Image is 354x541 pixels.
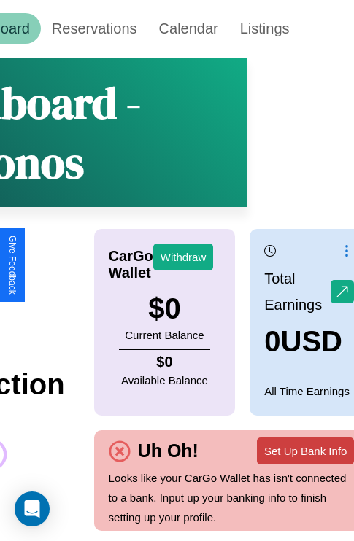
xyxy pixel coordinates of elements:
h3: 0 USD [264,325,354,358]
div: Give Feedback [7,236,18,295]
p: Available Balance [121,370,208,390]
a: Calendar [148,13,229,44]
button: Withdraw [153,244,214,270]
a: Reservations [41,13,148,44]
div: Open Intercom Messenger [15,491,50,526]
h4: $ 0 [121,354,208,370]
h4: Uh Oh! [131,440,206,462]
p: Total Earnings [264,265,331,318]
h3: $ 0 [125,292,204,325]
a: Listings [229,13,301,44]
p: Current Balance [125,325,204,345]
p: All Time Earnings [264,381,354,401]
h4: CarGo Wallet [109,248,153,281]
button: Set Up Bank Info [257,437,354,464]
